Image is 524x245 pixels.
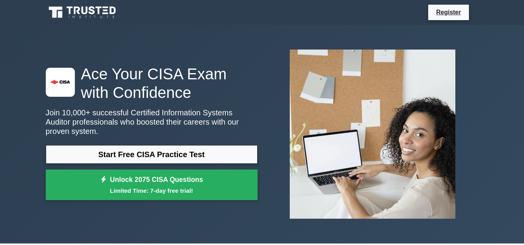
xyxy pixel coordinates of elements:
[46,170,258,200] a: Unlock 2075 CISA QuestionsLimited Time: 7-day free trial!
[46,65,258,102] h1: Ace Your CISA Exam with Confidence
[431,7,465,17] a: Register
[46,145,258,164] a: Start Free CISA Practice Test
[55,186,248,195] small: Limited Time: 7-day free trial!
[46,108,258,136] p: Join 10,000+ successful Certified Information Systems Auditor professionals who boosted their car...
